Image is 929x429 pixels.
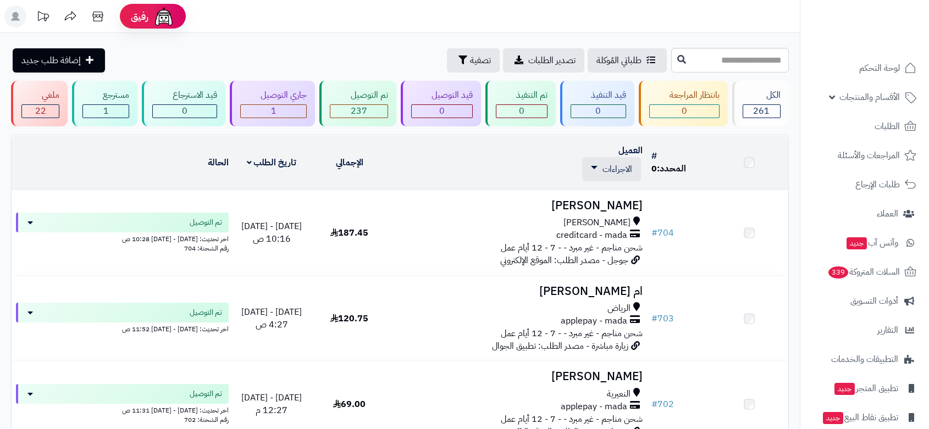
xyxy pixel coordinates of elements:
[152,89,217,102] div: قيد الاسترجاع
[208,156,229,169] a: الحالة
[399,81,483,126] a: قيد التوصيل 0
[483,81,558,126] a: تم التنفيذ 0
[351,104,367,118] span: 237
[241,305,302,331] span: [DATE] - [DATE] 4:27 ص
[823,412,843,424] span: جديد
[412,105,472,118] div: 0
[855,177,900,192] span: طلبات الإرجاع
[447,48,500,73] button: تصفية
[182,104,187,118] span: 0
[651,226,657,239] span: #
[29,5,57,30] a: تحديثات المنصة
[558,81,637,126] a: قيد التنفيذ 0
[838,148,900,163] span: المراجعات والأسئلة
[571,89,626,102] div: قيد التنفيذ
[153,105,217,118] div: 0
[831,352,898,367] span: التطبيقات والخدمات
[875,119,900,134] span: الطلبات
[131,10,148,23] span: رفيق
[588,48,667,73] a: طلباتي المُوكلة
[492,339,628,353] span: زيارة مباشرة - مصدر الطلب: تطبيق الجوال
[271,104,277,118] span: 1
[16,322,229,334] div: اخر تحديث: [DATE] - [DATE] 11:52 ص
[13,48,105,73] a: إضافة طلب جديد
[83,105,129,118] div: 1
[556,229,627,242] span: creditcard - mada
[500,254,628,267] span: جوجل - مصدر الطلب: الموقع الإلكتروني
[807,55,922,81] a: لوحة التحكم
[651,163,706,175] div: المحدد:
[807,375,922,402] a: تطبيق المتجرجديد
[21,89,59,102] div: ملغي
[241,220,302,246] span: [DATE] - [DATE] 10:16 ص
[682,104,687,118] span: 0
[834,383,855,395] span: جديد
[561,400,627,413] span: applepay - mada
[743,89,781,102] div: الكل
[571,105,626,118] div: 0
[392,285,643,298] h3: ام [PERSON_NAME]
[850,293,898,309] span: أدوات التسويق
[807,200,922,227] a: العملاء
[650,105,719,118] div: 0
[877,322,898,338] span: التقارير
[496,89,548,102] div: تم التنفيذ
[651,398,674,411] a: #702
[503,48,584,73] a: تصدير الطلبات
[330,105,387,118] div: 237
[411,89,473,102] div: قيد التوصيل
[103,104,109,118] span: 1
[496,105,547,118] div: 0
[637,81,730,126] a: بانتظار المراجعة 0
[330,312,368,325] span: 120.75
[16,232,229,244] div: اخر تحديث: [DATE] - [DATE] 10:28 ص
[439,104,445,118] span: 0
[70,81,140,126] a: مسترجع 1
[807,171,922,198] a: طلبات الإرجاع
[35,104,46,118] span: 22
[651,162,657,175] span: 0
[247,156,297,169] a: تاريخ الطلب
[591,163,632,176] a: الاجراءات
[228,81,317,126] a: جاري التوصيل 1
[649,89,720,102] div: بانتظار المراجعة
[22,105,59,118] div: 22
[336,156,363,169] a: الإجمالي
[241,391,302,417] span: [DATE] - [DATE] 12:27 م
[82,89,129,102] div: مسترجع
[392,370,643,383] h3: [PERSON_NAME]
[807,230,922,256] a: وآتس آبجديد
[828,266,848,279] span: 339
[730,81,791,126] a: الكل261
[392,199,643,212] h3: [PERSON_NAME]
[602,163,632,176] span: الاجراءات
[190,217,222,228] span: تم التوصيل
[807,259,922,285] a: السلات المتروكة339
[607,388,631,400] span: النعيرية
[595,104,601,118] span: 0
[827,264,900,280] span: السلات المتروكة
[807,288,922,314] a: أدوات التسويق
[651,312,674,325] a: #703
[845,235,898,250] span: وآتس آب
[563,216,631,229] span: [PERSON_NAME]
[833,381,898,396] span: تطبيق المتجر
[807,142,922,169] a: المراجعات والأسئلة
[854,8,919,31] img: logo-2.png
[240,89,307,102] div: جاري التوصيل
[184,243,229,253] span: رقم الشحنة: 704
[859,60,900,76] span: لوحة التحكم
[839,90,900,105] span: الأقسام والمنتجات
[807,317,922,343] a: التقارير
[651,226,674,239] a: #704
[822,410,898,425] span: تطبيق نقاط البيع
[519,104,524,118] span: 0
[184,415,229,425] span: رقم الشحنة: 702
[847,237,867,249] span: جديد
[470,54,491,67] span: تصفية
[596,54,642,67] span: طلباتي المُوكلة
[153,5,175,27] img: ai-face.png
[753,104,770,118] span: 261
[807,113,922,140] a: الطلبات
[561,315,627,327] span: applepay - mada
